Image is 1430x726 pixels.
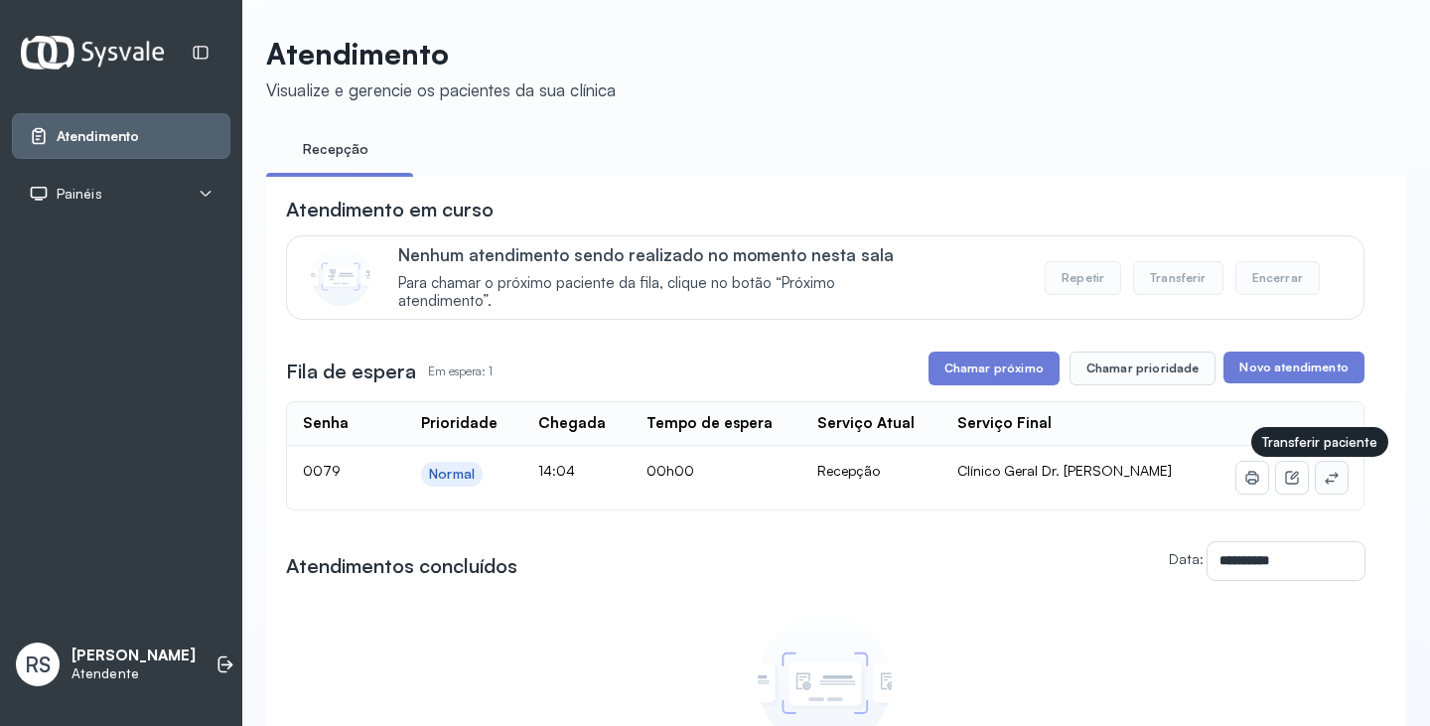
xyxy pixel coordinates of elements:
[266,133,405,166] a: Recepção
[266,79,616,100] div: Visualize e gerencie os pacientes da sua clínica
[266,36,616,72] p: Atendimento
[303,414,349,433] div: Senha
[71,647,196,665] p: [PERSON_NAME]
[817,462,926,480] div: Recepção
[286,196,494,223] h3: Atendimento em curso
[1169,550,1204,567] label: Data:
[311,246,370,306] img: Imagem de CalloutCard
[428,358,493,385] p: Em espera: 1
[286,552,517,580] h3: Atendimentos concluídos
[21,36,164,69] img: Logotipo do estabelecimento
[1133,261,1223,295] button: Transferir
[398,244,924,265] p: Nenhum atendimento sendo realizado no momento nesta sala
[957,462,1172,479] span: Clínico Geral Dr. [PERSON_NAME]
[538,462,575,479] span: 14:04
[286,358,416,385] h3: Fila de espera
[71,665,196,682] p: Atendente
[303,462,341,479] span: 0079
[57,186,102,203] span: Painéis
[1070,352,1216,385] button: Chamar prioridade
[429,466,475,483] div: Normal
[929,352,1060,385] button: Chamar próximo
[421,414,498,433] div: Prioridade
[646,414,773,433] div: Tempo de espera
[646,462,694,479] span: 00h00
[398,274,924,312] span: Para chamar o próximo paciente da fila, clique no botão “Próximo atendimento”.
[1045,261,1121,295] button: Repetir
[57,128,139,145] span: Atendimento
[538,414,606,433] div: Chegada
[1235,261,1320,295] button: Encerrar
[1223,352,1363,383] button: Novo atendimento
[957,414,1052,433] div: Serviço Final
[29,126,214,146] a: Atendimento
[817,414,915,433] div: Serviço Atual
